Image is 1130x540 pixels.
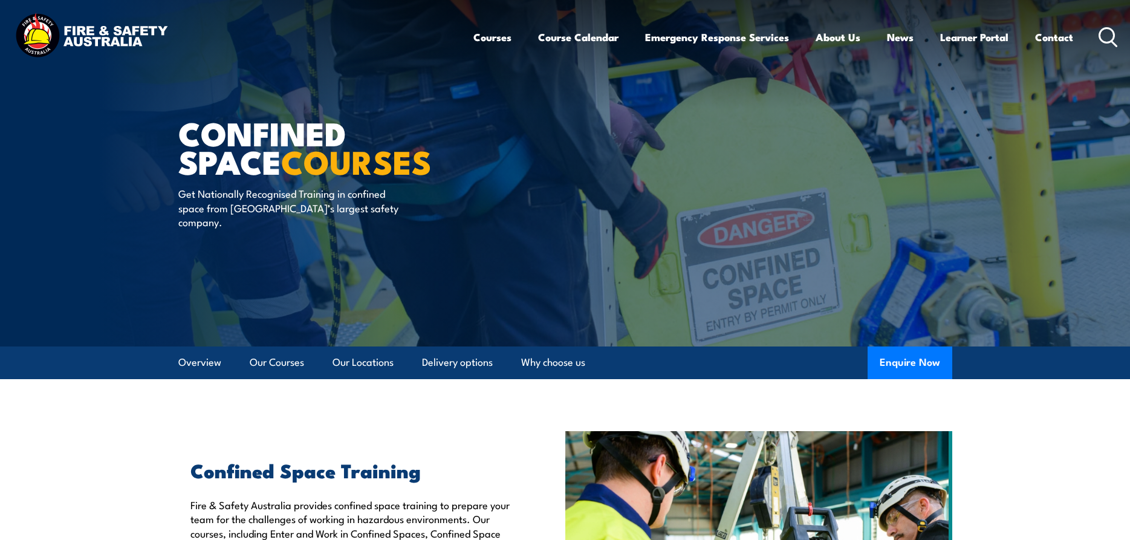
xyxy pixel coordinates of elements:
a: About Us [816,21,860,53]
a: Why choose us [521,346,585,379]
a: Courses [473,21,511,53]
h1: Confined Space [178,119,477,175]
a: Learner Portal [940,21,1008,53]
button: Enquire Now [868,346,952,379]
strong: COURSES [281,135,432,186]
p: Get Nationally Recognised Training in confined space from [GEOGRAPHIC_DATA]’s largest safety comp... [178,186,399,229]
a: Our Locations [333,346,394,379]
a: Overview [178,346,221,379]
a: Contact [1035,21,1073,53]
a: Course Calendar [538,21,619,53]
a: Our Courses [250,346,304,379]
a: News [887,21,914,53]
a: Emergency Response Services [645,21,789,53]
h2: Confined Space Training [190,461,510,478]
a: Delivery options [422,346,493,379]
